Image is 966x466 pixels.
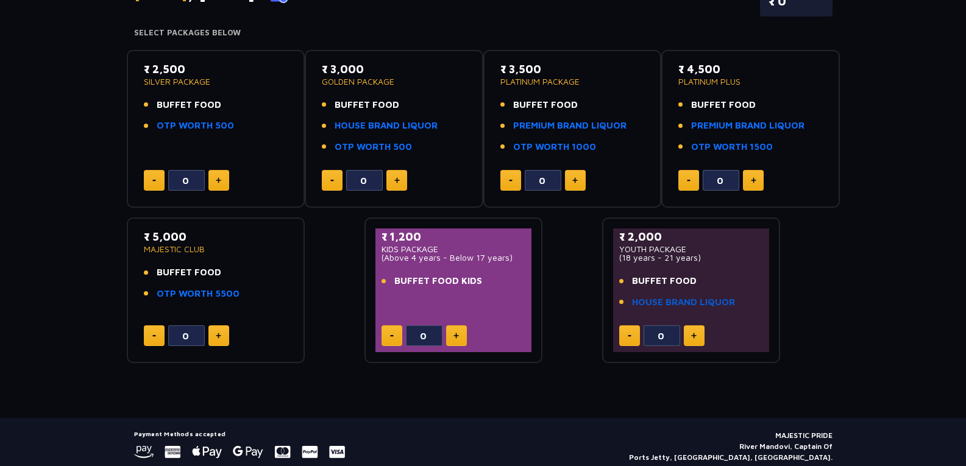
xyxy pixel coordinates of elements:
[330,180,334,182] img: minus
[619,228,764,245] p: ₹ 2,000
[751,177,756,183] img: plus
[382,245,526,253] p: KIDS PACKAGE
[691,333,697,339] img: plus
[509,180,513,182] img: minus
[134,28,833,38] h4: Select Packages Below
[144,61,288,77] p: ₹ 2,500
[335,98,399,112] span: BUFFET FOOD
[144,77,288,86] p: SILVER PACKAGE
[152,335,156,337] img: minus
[216,333,221,339] img: plus
[157,266,221,280] span: BUFFET FOOD
[691,140,773,154] a: OTP WORTH 1500
[152,180,156,182] img: minus
[628,335,631,337] img: minus
[394,274,482,288] span: BUFFET FOOD KIDS
[144,245,288,253] p: MAJESTIC CLUB
[335,119,438,133] a: HOUSE BRAND LIQUOR
[500,61,645,77] p: ₹ 3,500
[157,98,221,112] span: BUFFET FOOD
[513,140,596,154] a: OTP WORTH 1000
[390,335,394,337] img: minus
[322,77,466,86] p: GOLDEN PACKAGE
[687,180,691,182] img: minus
[382,253,526,262] p: (Above 4 years - Below 17 years)
[453,333,459,339] img: plus
[629,430,833,463] p: MAJESTIC PRIDE River Mandovi, Captain Of Ports Jetty, [GEOGRAPHIC_DATA], [GEOGRAPHIC_DATA].
[382,228,526,245] p: ₹ 1,200
[678,77,823,86] p: PLATINUM PLUS
[157,119,234,133] a: OTP WORTH 500
[134,430,345,437] h5: Payment Methods accepted
[572,177,578,183] img: plus
[678,61,823,77] p: ₹ 4,500
[216,177,221,183] img: plus
[691,98,756,112] span: BUFFET FOOD
[632,295,735,309] a: HOUSE BRAND LIQUOR
[619,245,764,253] p: YOUTH PACKAGE
[513,98,578,112] span: BUFFET FOOD
[144,228,288,245] p: ₹ 5,000
[394,177,400,183] img: plus
[335,140,412,154] a: OTP WORTH 500
[691,119,804,133] a: PREMIUM BRAND LIQUOR
[500,77,645,86] p: PLATINUM PACKAGE
[632,274,697,288] span: BUFFET FOOD
[513,119,627,133] a: PREMIUM BRAND LIQUOR
[322,61,466,77] p: ₹ 3,000
[157,287,240,301] a: OTP WORTH 5500
[619,253,764,262] p: (18 years - 21 years)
